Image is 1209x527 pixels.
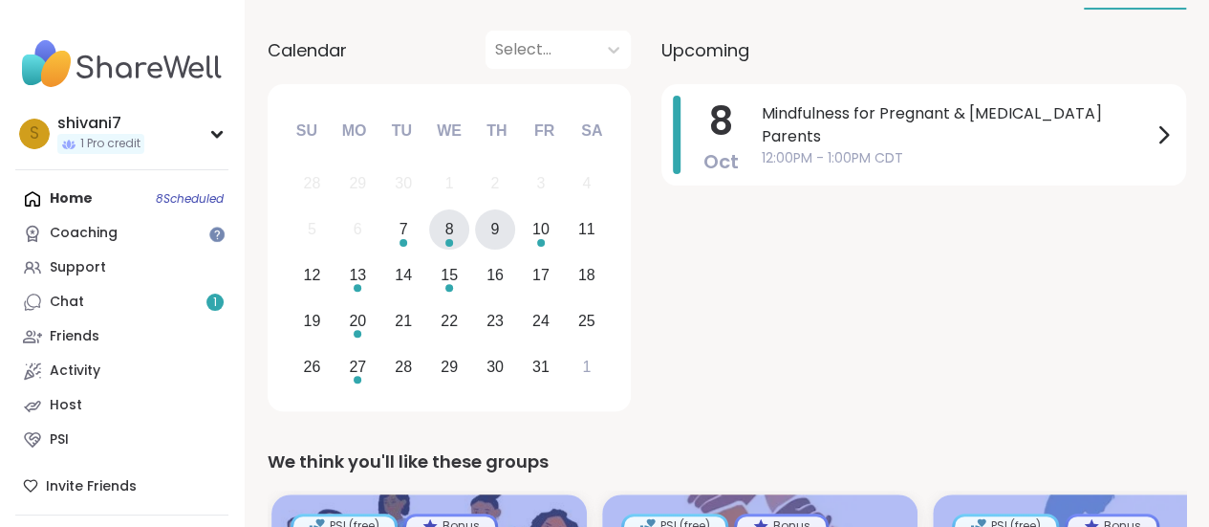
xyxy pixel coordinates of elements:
[395,170,412,196] div: 30
[289,161,609,389] div: month 2025-10
[532,308,550,334] div: 24
[532,216,550,242] div: 10
[428,110,470,152] div: We
[303,354,320,380] div: 26
[15,423,228,457] a: PSI
[762,148,1152,168] span: 12:00PM - 1:00PM CDT
[532,354,550,380] div: 31
[566,346,607,387] div: Choose Saturday, November 1st, 2025
[30,121,39,146] span: s
[582,354,591,380] div: 1
[337,300,378,341] div: Choose Monday, October 20th, 2025
[703,148,739,175] span: Oct
[50,258,106,277] div: Support
[566,300,607,341] div: Choose Saturday, October 25th, 2025
[15,216,228,251] a: Coaching
[50,430,69,450] div: PSI
[523,110,565,152] div: Fr
[578,308,595,334] div: 25
[520,209,561,251] div: Choose Friday, October 10th, 2025
[578,262,595,288] div: 18
[490,216,499,242] div: 9
[532,262,550,288] div: 17
[520,255,561,296] div: Choose Friday, October 17th, 2025
[520,346,561,387] div: Choose Friday, October 31st, 2025
[349,354,366,380] div: 27
[308,216,316,242] div: 5
[661,37,749,63] span: Upcoming
[291,164,333,205] div: Not available Sunday, September 28th, 2025
[429,164,470,205] div: Not available Wednesday, October 1st, 2025
[490,170,499,196] div: 2
[337,346,378,387] div: Choose Monday, October 27th, 2025
[349,262,366,288] div: 13
[380,110,422,152] div: Tu
[709,95,733,148] span: 8
[50,224,118,243] div: Coaching
[383,209,424,251] div: Choose Tuesday, October 7th, 2025
[429,209,470,251] div: Choose Wednesday, October 8th, 2025
[429,255,470,296] div: Choose Wednesday, October 15th, 2025
[582,170,591,196] div: 4
[486,308,504,334] div: 23
[213,295,217,311] span: 1
[429,300,470,341] div: Choose Wednesday, October 22nd, 2025
[441,308,458,334] div: 22
[383,255,424,296] div: Choose Tuesday, October 14th, 2025
[475,300,516,341] div: Choose Thursday, October 23rd, 2025
[337,209,378,251] div: Not available Monday, October 6th, 2025
[486,262,504,288] div: 16
[395,354,412,380] div: 28
[209,227,225,242] iframe: Spotlight
[475,164,516,205] div: Not available Thursday, October 2nd, 2025
[15,31,228,98] img: ShareWell Nav Logo
[268,449,1186,475] div: We think you'll like these groups
[383,300,424,341] div: Choose Tuesday, October 21st, 2025
[520,164,561,205] div: Not available Friday, October 3rd, 2025
[291,300,333,341] div: Choose Sunday, October 19th, 2025
[291,255,333,296] div: Choose Sunday, October 12th, 2025
[566,255,607,296] div: Choose Saturday, October 18th, 2025
[349,170,366,196] div: 29
[337,164,378,205] div: Not available Monday, September 29th, 2025
[268,37,347,63] span: Calendar
[303,308,320,334] div: 19
[578,216,595,242] div: 11
[395,262,412,288] div: 14
[15,285,228,319] a: Chat1
[445,170,454,196] div: 1
[57,113,144,134] div: shivani7
[441,354,458,380] div: 29
[566,209,607,251] div: Choose Saturday, October 11th, 2025
[50,293,84,312] div: Chat
[762,102,1152,148] span: Mindfulness for Pregnant & [MEDICAL_DATA] Parents
[445,216,454,242] div: 8
[349,308,366,334] div: 20
[15,251,228,285] a: Support
[520,300,561,341] div: Choose Friday, October 24th, 2025
[475,255,516,296] div: Choose Thursday, October 16th, 2025
[354,216,362,242] div: 6
[475,209,516,251] div: Choose Thursday, October 9th, 2025
[50,362,100,381] div: Activity
[15,388,228,423] a: Host
[383,346,424,387] div: Choose Tuesday, October 28th, 2025
[15,319,228,354] a: Friends
[536,170,545,196] div: 3
[291,346,333,387] div: Choose Sunday, October 26th, 2025
[337,255,378,296] div: Choose Monday, October 13th, 2025
[429,346,470,387] div: Choose Wednesday, October 29th, 2025
[333,110,375,152] div: Mo
[566,164,607,205] div: Not available Saturday, October 4th, 2025
[475,346,516,387] div: Choose Thursday, October 30th, 2025
[80,136,140,152] span: 1 Pro credit
[15,469,228,503] div: Invite Friends
[291,209,333,251] div: Not available Sunday, October 5th, 2025
[303,170,320,196] div: 28
[486,354,504,380] div: 30
[50,396,82,415] div: Host
[50,327,99,346] div: Friends
[399,216,408,242] div: 7
[571,110,613,152] div: Sa
[476,110,518,152] div: Th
